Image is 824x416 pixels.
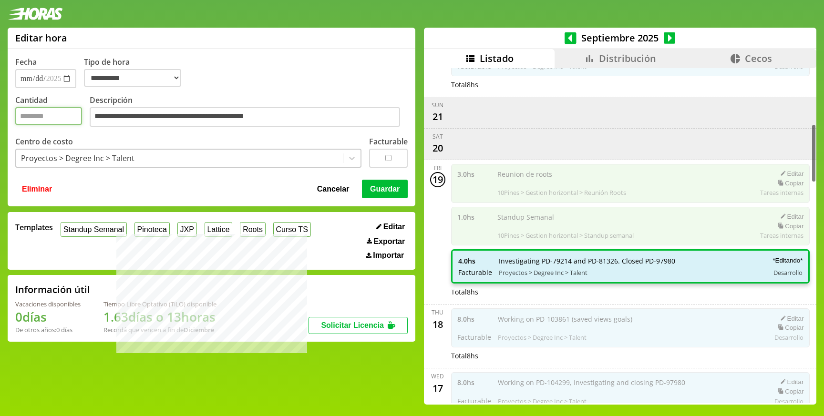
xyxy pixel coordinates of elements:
h1: Editar hora [15,31,67,44]
button: Exportar [364,237,408,246]
div: 20 [430,141,445,156]
div: Sat [433,132,443,141]
h1: 1.63 días o 13 horas [103,308,216,325]
label: Centro de costo [15,136,73,147]
span: Exportar [373,237,405,246]
span: Templates [15,222,53,233]
div: Total 8 hs [451,351,810,360]
span: Septiembre 2025 [577,31,664,44]
span: Solicitar Licencia [321,321,384,329]
label: Fecha [15,57,37,67]
input: Cantidad [15,107,82,125]
span: Editar [383,223,405,231]
select: Tipo de hora [84,69,181,87]
button: Curso TS [273,222,311,237]
button: Pinoteca [134,222,170,237]
div: 21 [430,109,445,124]
button: Editar [373,222,408,232]
button: Solicitar Licencia [309,317,408,334]
div: Total 8 hs [451,80,810,89]
img: logotipo [8,8,63,20]
div: Vacaciones disponibles [15,300,81,308]
textarea: Descripción [90,107,400,127]
h2: Información útil [15,283,90,296]
b: Diciembre [184,325,214,334]
label: Facturable [369,136,408,147]
div: Proyectos > Degree Inc > Talent [21,153,134,163]
span: Importar [373,251,404,260]
div: 18 [430,316,445,332]
div: 19 [430,172,445,187]
span: Cecos [745,52,772,65]
div: scrollable content [424,68,816,403]
div: Total 8 hs [451,287,810,296]
button: Eliminar [19,180,55,198]
div: Sun [432,101,443,109]
div: Recordá que vencen a fin de [103,325,216,334]
div: Fri [434,164,442,172]
h1: 0 días [15,308,81,325]
div: De otros años: 0 días [15,325,81,334]
span: Listado [480,52,514,65]
button: Guardar [362,180,408,198]
div: Wed [431,372,444,380]
div: Tiempo Libre Optativo (TiLO) disponible [103,300,216,308]
label: Tipo de hora [84,57,189,88]
span: Distribución [599,52,656,65]
div: 17 [430,380,445,396]
label: Cantidad [15,95,90,130]
button: Roots [240,222,265,237]
button: JXP [177,222,197,237]
label: Descripción [90,95,408,130]
div: Thu [432,308,443,316]
button: Standup Semanal [61,222,127,237]
button: Cancelar [314,180,352,198]
button: Lattice [205,222,233,237]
